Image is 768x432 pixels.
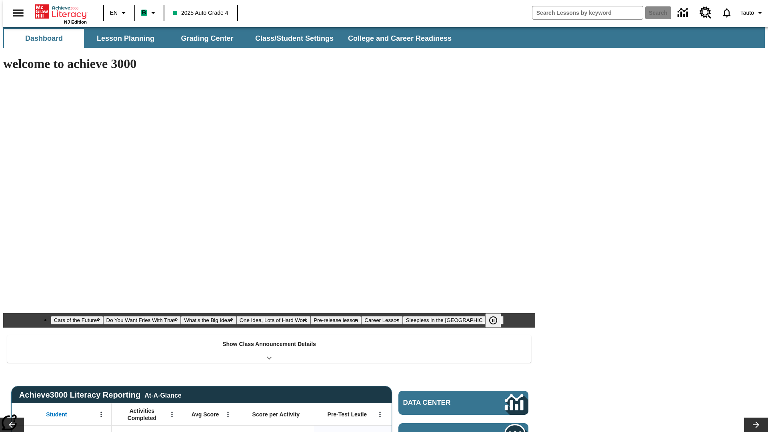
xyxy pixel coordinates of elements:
[110,9,118,17] span: EN
[398,391,528,415] a: Data Center
[51,316,103,324] button: Slide 1 Cars of the Future?
[673,2,695,24] a: Data Center
[166,408,178,420] button: Open Menu
[532,6,643,19] input: search field
[342,29,458,48] button: College and Career Readiness
[19,390,182,400] span: Achieve3000 Literacy Reporting
[35,3,87,24] div: Home
[485,313,509,328] div: Pause
[46,411,67,418] span: Student
[222,340,316,348] p: Show Class Announcement Details
[95,408,107,420] button: Open Menu
[374,408,386,420] button: Open Menu
[4,29,84,48] button: Dashboard
[744,418,768,432] button: Lesson carousel, Next
[7,335,531,363] div: Show Class Announcement Details
[737,6,768,20] button: Profile/Settings
[740,9,754,17] span: Tauto
[35,4,87,20] a: Home
[64,20,87,24] span: NJ Edition
[236,316,310,324] button: Slide 4 One Idea, Lots of Hard Work
[116,407,168,422] span: Activities Completed
[485,313,501,328] button: Pause
[103,316,181,324] button: Slide 2 Do You Want Fries With That?
[144,390,181,399] div: At-A-Glance
[86,29,166,48] button: Lesson Planning
[695,2,716,24] a: Resource Center, Will open in new tab
[173,9,228,17] span: 2025 Auto Grade 4
[142,8,146,18] span: B
[3,56,535,71] h1: welcome to achieve 3000
[403,316,504,324] button: Slide 7 Sleepless in the Animal Kingdom
[3,27,765,48] div: SubNavbar
[716,2,737,23] a: Notifications
[222,408,234,420] button: Open Menu
[361,316,402,324] button: Slide 6 Career Lesson
[328,411,367,418] span: Pre-Test Lexile
[249,29,340,48] button: Class/Student Settings
[181,316,236,324] button: Slide 3 What's the Big Idea?
[403,399,478,407] span: Data Center
[310,316,361,324] button: Slide 5 Pre-release lesson
[191,411,219,418] span: Avg Score
[167,29,247,48] button: Grading Center
[106,6,132,20] button: Language: EN, Select a language
[138,6,161,20] button: Boost Class color is mint green. Change class color
[3,29,459,48] div: SubNavbar
[6,1,30,25] button: Open side menu
[252,411,300,418] span: Score per Activity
